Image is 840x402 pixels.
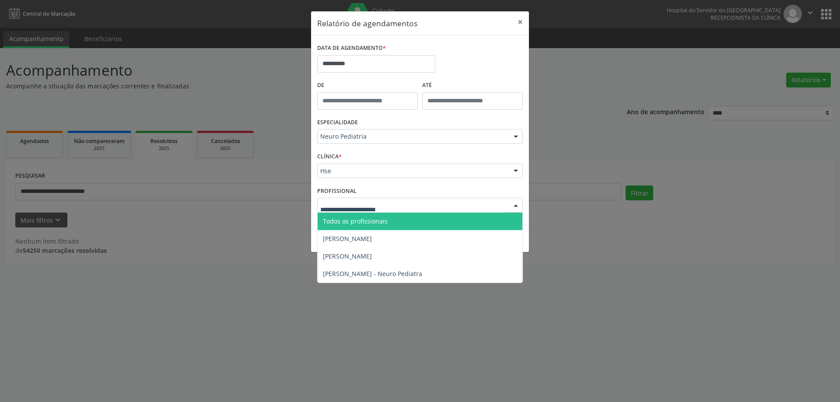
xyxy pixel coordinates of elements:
span: Neuro Pediatria [320,132,505,141]
label: De [317,79,418,92]
label: PROFISSIONAL [317,184,357,198]
label: ESPECIALIDADE [317,116,358,129]
span: Hse [320,167,505,175]
span: [PERSON_NAME] - Neuro Pediatra [323,269,422,278]
h5: Relatório de agendamentos [317,17,417,29]
label: CLÍNICA [317,150,342,164]
span: Todos os profissionais [323,217,388,225]
label: ATÉ [422,79,523,92]
label: DATA DE AGENDAMENTO [317,42,386,55]
button: Close [511,11,529,33]
span: [PERSON_NAME] [323,234,372,243]
span: [PERSON_NAME] [323,252,372,260]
